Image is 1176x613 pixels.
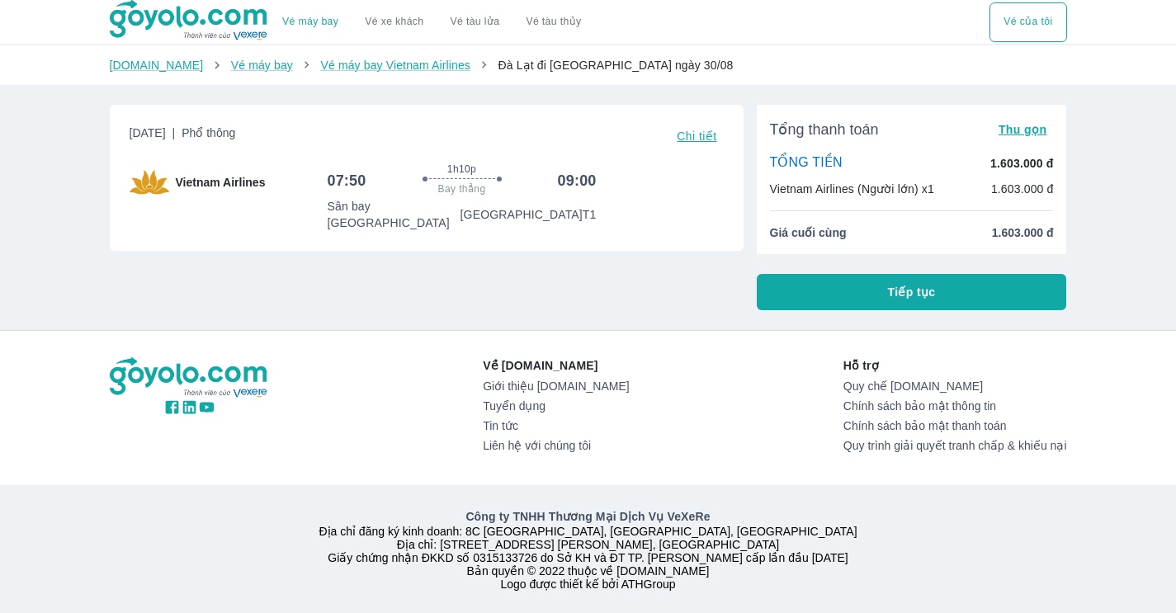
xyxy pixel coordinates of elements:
[558,171,597,191] h6: 09:00
[328,171,366,191] h6: 07:50
[677,130,716,143] span: Chi tiết
[113,508,1064,525] p: Công ty TNHH Thương Mại Dịch Vụ VeXeRe
[483,399,629,413] a: Tuyển dụng
[888,284,936,300] span: Tiếp tục
[110,57,1067,73] nav: breadcrumb
[483,419,629,432] a: Tin tức
[483,439,629,452] a: Liên hệ với chúng tôi
[770,224,847,241] span: Giá cuối cùng
[770,181,934,197] p: Vietnam Airlines (Người lớn) x1
[110,59,204,72] a: [DOMAIN_NAME]
[989,2,1066,42] button: Vé của tôi
[843,357,1067,374] p: Hỗ trợ
[990,155,1053,172] p: 1.603.000 đ
[483,380,629,393] a: Giới thiệu [DOMAIN_NAME]
[989,2,1066,42] div: choose transportation mode
[176,174,266,191] span: Vietnam Airlines
[999,123,1047,136] span: Thu gọn
[269,2,594,42] div: choose transportation mode
[231,59,293,72] a: Vé máy bay
[182,126,235,139] span: Phổ thông
[770,154,843,172] p: TỔNG TIỀN
[843,380,1067,393] a: Quy chế [DOMAIN_NAME]
[438,182,486,196] span: Bay thẳng
[498,59,733,72] span: Đà Lạt đi [GEOGRAPHIC_DATA] ngày 30/08
[447,163,476,176] span: 1h10p
[365,16,423,28] a: Vé xe khách
[992,118,1054,141] button: Thu gọn
[100,508,1077,591] div: Địa chỉ đăng ký kinh doanh: 8C [GEOGRAPHIC_DATA], [GEOGRAPHIC_DATA], [GEOGRAPHIC_DATA] Địa chỉ: [...
[130,125,236,148] span: [DATE]
[757,274,1067,310] button: Tiếp tục
[843,439,1067,452] a: Quy trình giải quyết tranh chấp & khiếu nại
[512,2,594,42] button: Vé tàu thủy
[460,206,597,223] p: [GEOGRAPHIC_DATA] T1
[670,125,723,148] button: Chi tiết
[992,224,1054,241] span: 1.603.000 đ
[991,181,1054,197] p: 1.603.000 đ
[843,399,1067,413] a: Chính sách bảo mật thông tin
[110,357,270,398] img: logo
[282,16,338,28] a: Vé máy bay
[437,2,513,42] a: Vé tàu lửa
[483,357,629,374] p: Về [DOMAIN_NAME]
[320,59,470,72] a: Vé máy bay Vietnam Airlines
[770,120,879,139] span: Tổng thanh toán
[172,126,176,139] span: |
[843,419,1067,432] a: Chính sách bảo mật thanh toán
[328,198,460,231] p: Sân bay [GEOGRAPHIC_DATA]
